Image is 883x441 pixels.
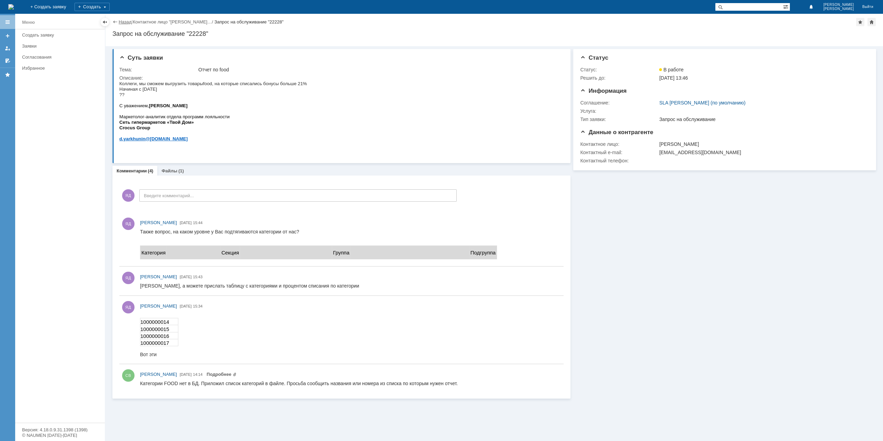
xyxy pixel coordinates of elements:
b: [PERSON_NAME] [30,22,68,28]
span: Суть заявки [119,54,163,61]
td: 1000000017 [0,27,38,33]
a: Комментарии [117,168,147,173]
div: Тема: [119,67,197,72]
a: Согласования [19,52,103,62]
div: Версия: 4.18.0.9.31.1398 (1398) [22,428,98,432]
a: [PERSON_NAME] [140,273,177,280]
div: Тип заявки: [580,117,658,122]
div: Решить до: [580,75,658,81]
a: Создать заявку [19,30,103,40]
div: Контактный e-mail: [580,150,658,155]
div: Согласования [22,54,101,60]
a: Мои заявки [2,43,13,54]
a: Назад [119,19,131,24]
span: Расширенный поиск [783,3,790,10]
span: [DATE] 13:46 [659,75,688,81]
span: Данные о контрагенте [580,129,653,136]
a: [PERSON_NAME] [140,219,177,226]
div: Создать [75,3,110,11]
div: Создать заявку [22,32,101,38]
span: [DATE] [180,221,192,225]
a: Контактное лицо "[PERSON_NAME]… [133,19,212,24]
a: SLA [PERSON_NAME] (по умолчанию) [659,100,745,106]
div: / [133,19,215,24]
td: Секция [80,17,100,31]
td: Группа [192,17,210,31]
div: Отчет по food [198,67,559,72]
div: Услуга: [580,108,658,114]
span: [PERSON_NAME] [140,274,177,279]
img: logo [8,4,14,10]
td: 1000000014 [0,6,38,13]
span: 15:43 [193,275,203,279]
div: (1) [178,168,184,173]
div: Добавить в избранное [856,18,864,26]
a: Мои согласования [2,55,13,66]
span: [DATE] [180,372,192,377]
div: Статус: [580,67,658,72]
div: [PERSON_NAME] [659,141,865,147]
span: Статус [580,54,608,61]
div: Скрыть меню [101,18,109,26]
span: [PERSON_NAME] [140,303,177,309]
span: [PERSON_NAME] [140,372,177,377]
span: ЯД [122,189,135,202]
a: Заявки [19,41,103,51]
div: Запрос на обслуживание "22228" [112,30,876,37]
span: [PERSON_NAME] [823,3,854,7]
span: Информация [580,88,626,94]
a: Создать заявку [2,30,13,41]
span: Group [17,44,31,50]
span: @[DOMAIN_NAME] [26,56,69,61]
span: 15:44 [193,221,203,225]
div: (4) [148,168,153,173]
div: Запрос на обслуживание "22228" [214,19,284,24]
span: [DATE] [180,275,192,279]
span: food [84,0,93,6]
div: Описание: [119,75,560,81]
div: Избранное [22,66,93,71]
div: | [131,19,132,24]
div: Меню [22,18,35,27]
td: Подгруппа [329,17,357,31]
td: 1000000015 [0,13,38,20]
a: Прикреплены файлы: TD_CATEG.xlsx [207,372,237,377]
a: [PERSON_NAME] [140,303,177,310]
td: Категория [0,17,27,31]
div: Контактное лицо: [580,141,658,147]
div: Запрос на обслуживание [659,117,865,122]
span: 14:14 [193,372,203,377]
div: Контактный телефон: [580,158,658,163]
span: 15:34 [193,304,203,308]
a: Файлы [161,168,177,173]
div: Соглашение: [580,100,658,106]
span: [PERSON_NAME] [823,7,854,11]
div: © NAUMEN [DATE]-[DATE] [22,433,98,438]
a: Перейти на домашнюю страницу [8,4,14,10]
div: [EMAIL_ADDRESS][DOMAIN_NAME] [659,150,865,155]
div: Заявки [22,43,101,49]
span: [DATE] [180,304,192,308]
span: [PERSON_NAME] [140,220,177,225]
td: 1000000016 [0,20,38,27]
a: [PERSON_NAME] [140,371,177,378]
div: Сделать домашней страницей [867,18,876,26]
span: В работе [659,67,683,72]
